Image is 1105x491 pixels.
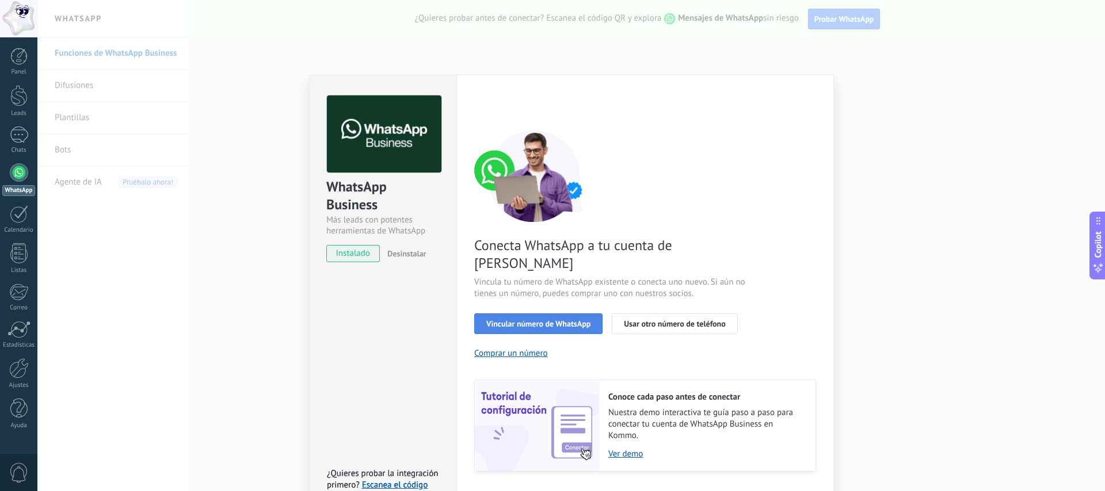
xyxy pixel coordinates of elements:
[608,407,804,442] span: Nuestra demo interactiva te guía paso a paso para conectar tu cuenta de WhatsApp Business en Kommo.
[474,348,548,359] button: Comprar un número
[608,448,804,459] a: Ver demo
[2,68,36,76] div: Panel
[2,422,36,429] div: Ayuda
[2,227,36,234] div: Calendario
[2,110,36,117] div: Leads
[474,277,748,300] span: Vincula tu número de WhatsApp existente o conecta uno nuevo. Si aún no tienes un número, puedes c...
[2,185,35,196] div: WhatsApp
[608,392,804,402] h2: Conoce cada paso antes de conectar
[327,95,441,173] img: logo_main.png
[326,178,440,214] div: WhatsApp Business
[486,320,590,328] span: Vincular número de WhatsApp
[326,214,440,236] div: Más leads con potentes herramientas de WhatsApp
[474,313,603,334] button: Vincular número de WhatsApp
[612,313,737,334] button: Usar otro número de teléfono
[474,130,595,222] img: connect number
[327,468,439,490] span: ¿Quieres probar la integración primero?
[387,248,426,259] span: Desinstalar
[2,304,36,312] div: Correo
[624,320,725,328] span: Usar otro número de teléfono
[2,267,36,274] div: Listas
[2,342,36,349] div: Estadísticas
[1092,232,1104,258] span: Copilot
[2,382,36,389] div: Ajustes
[383,245,426,262] button: Desinstalar
[327,245,379,262] span: instalado
[474,236,748,272] span: Conecta WhatsApp a tu cuenta de [PERSON_NAME]
[2,147,36,154] div: Chats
